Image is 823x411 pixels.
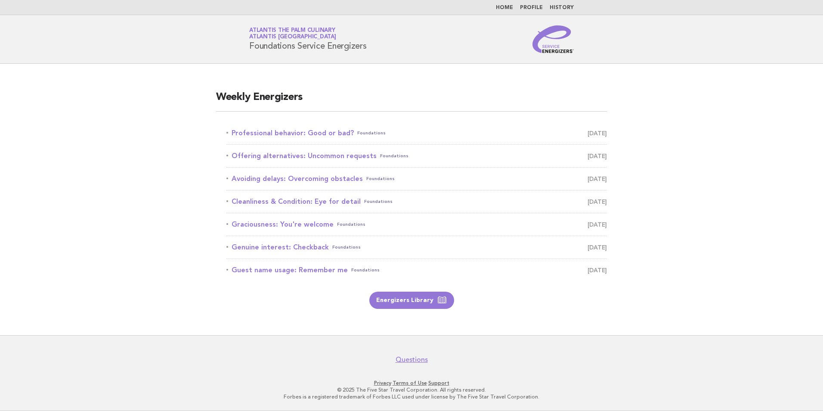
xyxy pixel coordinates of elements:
[148,380,675,386] p: · ·
[588,196,607,208] span: [DATE]
[249,28,367,50] h1: Foundations Service Energizers
[226,127,607,139] a: Professional behavior: Good or bad?Foundations [DATE]
[357,127,386,139] span: Foundations
[369,292,454,309] a: Energizers Library
[249,34,336,40] span: Atlantis [GEOGRAPHIC_DATA]
[374,380,391,386] a: Privacy
[496,5,513,10] a: Home
[428,380,449,386] a: Support
[226,173,607,185] a: Avoiding delays: Overcoming obstaclesFoundations [DATE]
[550,5,574,10] a: History
[396,355,428,364] a: Questions
[520,5,543,10] a: Profile
[226,196,607,208] a: Cleanliness & Condition: Eye for detailFoundations [DATE]
[332,241,361,253] span: Foundations
[216,90,607,112] h2: Weekly Energizers
[366,173,395,185] span: Foundations
[393,380,427,386] a: Terms of Use
[226,218,607,230] a: Graciousness: You're welcomeFoundations [DATE]
[226,264,607,276] a: Guest name usage: Remember meFoundations [DATE]
[588,173,607,185] span: [DATE]
[588,127,607,139] span: [DATE]
[337,218,365,230] span: Foundations
[148,386,675,393] p: © 2025 The Five Star Travel Corporation. All rights reserved.
[588,150,607,162] span: [DATE]
[148,393,675,400] p: Forbes is a registered trademark of Forbes LLC used under license by The Five Star Travel Corpora...
[532,25,574,53] img: Service Energizers
[226,150,607,162] a: Offering alternatives: Uncommon requestsFoundations [DATE]
[588,264,607,276] span: [DATE]
[588,241,607,253] span: [DATE]
[351,264,380,276] span: Foundations
[364,196,393,208] span: Foundations
[588,218,607,230] span: [DATE]
[226,241,607,253] a: Genuine interest: CheckbackFoundations [DATE]
[380,150,408,162] span: Foundations
[249,28,336,40] a: Atlantis The Palm CulinaryAtlantis [GEOGRAPHIC_DATA]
